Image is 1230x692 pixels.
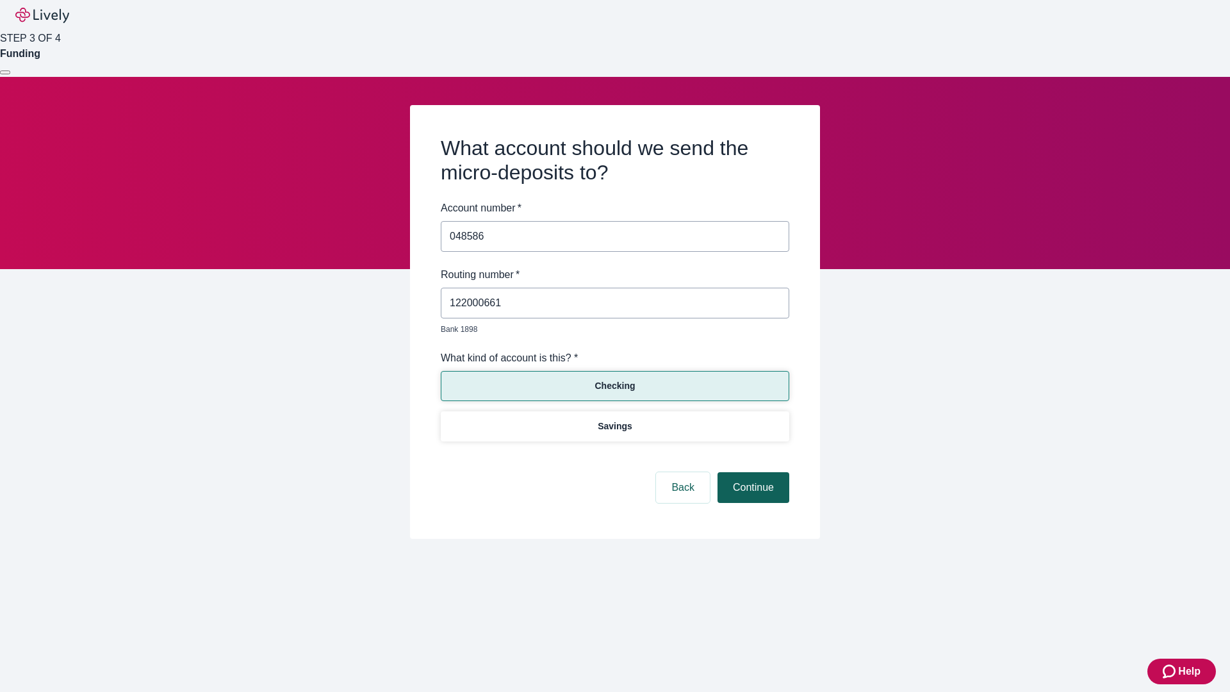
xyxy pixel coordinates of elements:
span: Help [1178,664,1201,679]
p: Savings [598,420,632,433]
img: Lively [15,8,69,23]
button: Savings [441,411,789,441]
button: Zendesk support iconHelp [1147,659,1216,684]
button: Continue [717,472,789,503]
label: Routing number [441,267,520,283]
p: Bank 1898 [441,324,780,335]
button: Back [656,472,710,503]
label: What kind of account is this? * [441,350,578,366]
button: Checking [441,371,789,401]
label: Account number [441,201,521,216]
svg: Zendesk support icon [1163,664,1178,679]
p: Checking [594,379,635,393]
h2: What account should we send the micro-deposits to? [441,136,789,185]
